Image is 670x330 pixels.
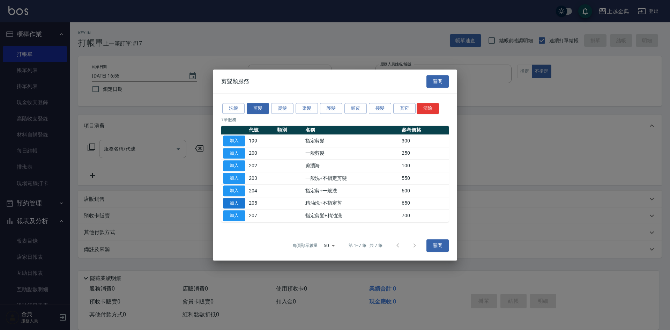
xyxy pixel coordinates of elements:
[400,197,449,210] td: 650
[247,134,275,147] td: 199
[349,242,382,249] p: 第 1–7 筆 共 7 筆
[221,78,249,85] span: 剪髮類服務
[247,210,275,222] td: 207
[275,126,304,135] th: 類別
[223,210,245,221] button: 加入
[247,160,275,172] td: 202
[223,173,245,184] button: 加入
[400,126,449,135] th: 參考價格
[400,210,449,222] td: 700
[369,103,391,114] button: 接髮
[417,103,439,114] button: 清除
[304,172,400,185] td: 一般洗+不指定剪髮
[320,103,342,114] button: 護髮
[400,172,449,185] td: 550
[247,103,269,114] button: 剪髮
[393,103,416,114] button: 其它
[247,197,275,210] td: 205
[400,147,449,160] td: 250
[304,210,400,222] td: 指定剪髮+精油洗
[223,135,245,146] button: 加入
[304,197,400,210] td: 精油洗+不指定剪
[304,126,400,135] th: 名稱
[247,126,275,135] th: 代號
[296,103,318,114] button: 染髮
[247,184,275,197] td: 204
[221,117,449,123] p: 7 筆服務
[223,185,245,196] button: 加入
[223,160,245,171] button: 加入
[304,134,400,147] td: 指定剪髮
[400,160,449,172] td: 100
[247,172,275,185] td: 203
[400,184,449,197] td: 600
[304,184,400,197] td: 指定剪+一般洗
[223,198,245,209] button: 加入
[400,134,449,147] td: 300
[321,236,337,255] div: 50
[293,242,318,249] p: 每頁顯示數量
[426,239,449,252] button: 關閉
[222,103,245,114] button: 洗髮
[426,75,449,88] button: 關閉
[304,147,400,160] td: 一般剪髮
[223,148,245,159] button: 加入
[247,147,275,160] td: 200
[271,103,293,114] button: 燙髮
[344,103,367,114] button: 頭皮
[304,160,400,172] td: 剪瀏海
